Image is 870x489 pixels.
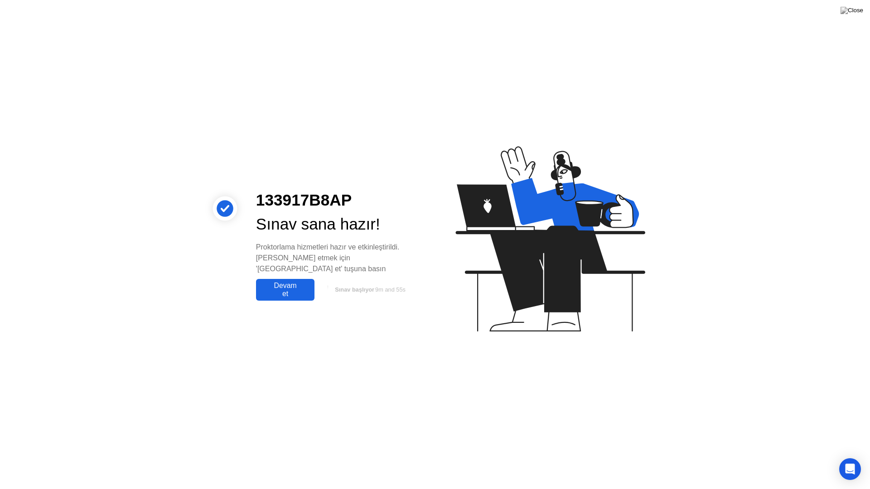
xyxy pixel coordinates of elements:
[839,458,861,480] div: Open Intercom Messenger
[375,286,406,293] span: 9m and 55s
[256,188,420,212] div: 133917B8AP
[319,281,420,298] button: Sınav başlıyor9m and 55s
[259,282,312,298] div: Devam et
[841,7,863,14] img: Close
[256,279,314,301] button: Devam et
[256,242,420,274] div: Proktorlama hizmetleri hazır ve etkinleştirildi. [PERSON_NAME] etmek için '[GEOGRAPHIC_DATA] et' ...
[256,212,420,236] div: Sınav sana hazır!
